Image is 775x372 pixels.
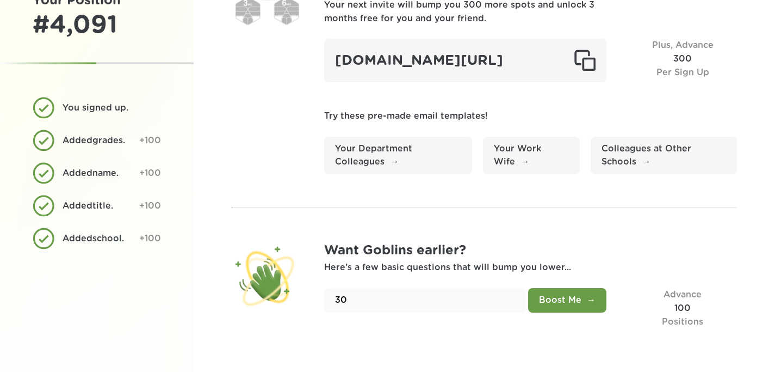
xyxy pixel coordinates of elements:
[324,137,472,175] a: Your Department Colleagues
[139,199,161,213] div: +100
[324,241,737,261] h1: Want Goblins earlier?
[628,288,737,328] div: 100
[324,109,737,123] p: Try these pre-made email templates!
[139,232,161,246] div: +100
[63,167,131,180] div: Added name .
[628,39,737,82] div: 300
[656,68,709,77] span: Per Sign Up
[528,288,606,313] button: Boost Me
[63,134,131,148] div: Added grades .
[662,318,703,326] span: Positions
[591,137,737,175] a: Colleagues at Other Schools
[139,134,161,148] div: +100
[652,41,714,50] span: Plus, Advance
[324,261,737,275] p: Here’s a few basic questions that will bump you lower...
[664,290,702,299] span: Advance
[63,232,131,246] div: Added school .
[324,39,606,82] div: [DOMAIN_NAME][URL]
[483,137,580,175] a: Your Work Wife
[63,101,153,115] div: You signed up.
[33,11,161,40] div: # 4,091
[139,167,161,180] div: +100
[324,288,526,313] input: How many math students do you teach in total?
[63,199,131,213] div: Added title .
